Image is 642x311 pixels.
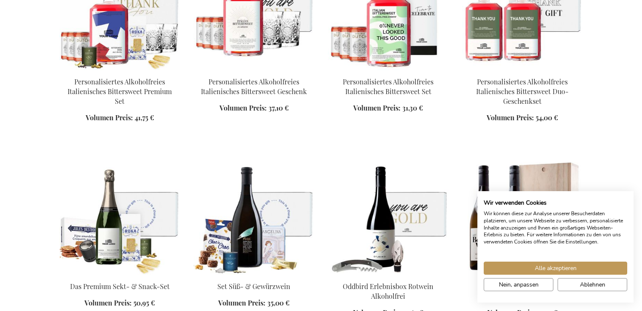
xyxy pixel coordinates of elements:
[536,113,558,122] span: 54,00 €
[328,157,449,275] img: Oddbird Non-Alcoholic Red Wine Experience Box
[201,77,307,96] a: Personalisiertes Alkoholfreies Italienisches Bittersweet Geschenk
[558,278,627,291] button: Alle verweigern cookies
[484,210,627,246] p: Wir können diese zur Analyse unserer Besucherdaten platzieren, um unsere Webseite zu verbessern, ...
[343,282,433,300] a: Oddbird Erlebnisbox Rotwein Alkoholfrei
[353,103,401,112] span: Volumen Preis:
[133,298,155,307] span: 50,95 €
[484,278,553,291] button: cookie Einstellungen anpassen
[484,262,627,275] button: Akzeptieren Sie alle cookies
[84,298,132,307] span: Volumen Preis:
[70,282,170,291] a: Das Premium Sekt- & Snack-Set
[402,103,423,112] span: 31,30 €
[219,103,267,112] span: Volumen Preis:
[194,67,314,75] a: Personalised Non-Alcoholic Italian Bittersweet Gift Personalisiertes Alkoholfreies Italienisches ...
[267,298,290,307] span: 35,00 €
[462,157,583,275] img: Belle Vue Belgischer Wein Duo
[487,113,534,122] span: Volumen Preis:
[462,67,583,75] a: Personalised Non-Alcoholic Italian Bittersweet Duo Gift Set Personalisiertes Alkoholfreies Italie...
[60,67,180,75] a: Personalised Non-Alcoholic Italian Bittersweet Premium Set Personalisiertes Alkoholfreies Italien...
[60,271,180,279] a: The Premium Bubbles & Bites Set
[268,103,289,112] span: 37,10 €
[328,67,449,75] a: Personalised Non-Alcoholic Italian Bittersweet Set Personalisiertes Alkoholfreies Italienisches B...
[60,157,180,275] img: The Premium Bubbles & Bites Set
[343,77,433,96] a: Personalisiertes Alkoholfreies Italienisches Bittersweet Set
[476,77,569,105] a: Personalisiertes Alkoholfreies Italienisches Bittersweet Duo-Geschenkset
[217,282,290,291] a: Set Süß- & Gewürzwein
[218,298,290,308] a: Volumen Preis: 35,00 €
[580,280,605,289] span: Ablehnen
[68,77,172,105] a: Personalisiertes Alkoholfreies Italienisches Bittersweet Premium Set
[484,199,627,207] h2: Wir verwenden Cookies
[194,157,314,275] img: Sweet & Spiced Wine Set
[219,103,289,113] a: Volumen Preis: 37,10 €
[135,113,154,122] span: 41,75 €
[535,264,577,273] span: Alle akzeptieren
[499,280,539,289] span: Nein, anpassen
[487,113,558,123] a: Volumen Preis: 54,00 €
[462,271,583,279] a: Belle Vue Belgischer Wein Duo
[86,113,154,123] a: Volumen Preis: 41,75 €
[328,271,449,279] a: Oddbird Non-Alcoholic Red Wine Experience Box
[84,298,155,308] a: Volumen Preis: 50,95 €
[194,271,314,279] a: Sweet & Spiced Wine Set
[353,103,423,113] a: Volumen Preis: 31,30 €
[218,298,265,307] span: Volumen Preis:
[86,113,133,122] span: Volumen Preis:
